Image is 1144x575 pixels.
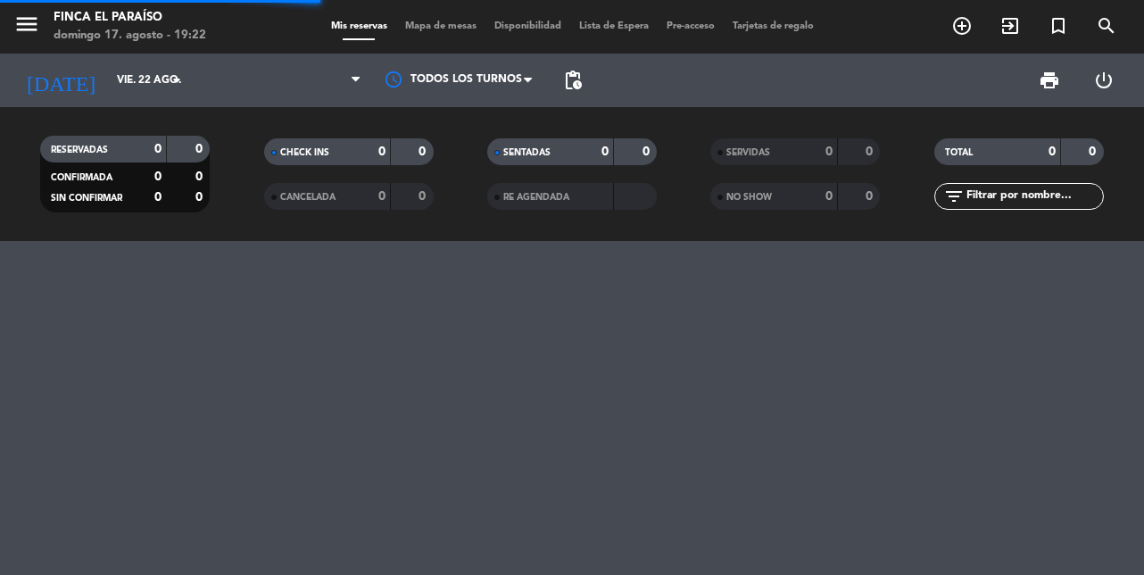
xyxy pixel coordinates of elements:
[419,190,429,203] strong: 0
[51,194,122,203] span: SIN CONFIRMAR
[1039,70,1060,91] span: print
[1089,146,1099,158] strong: 0
[601,146,609,158] strong: 0
[13,11,40,37] i: menu
[154,191,162,204] strong: 0
[965,187,1103,206] input: Filtrar por nombre...
[562,70,584,91] span: pending_actions
[658,21,724,31] span: Pre-acceso
[999,15,1021,37] i: exit_to_app
[419,146,429,158] strong: 0
[195,191,206,204] strong: 0
[726,193,772,202] span: NO SHOW
[485,21,570,31] span: Disponibilidad
[866,146,876,158] strong: 0
[1077,54,1132,107] div: LOG OUT
[54,27,206,45] div: domingo 17. agosto - 19:22
[195,171,206,183] strong: 0
[322,21,396,31] span: Mis reservas
[1048,15,1069,37] i: turned_in_not
[570,21,658,31] span: Lista de Espera
[503,148,551,157] span: SENTADAS
[724,21,823,31] span: Tarjetas de regalo
[280,148,329,157] span: CHECK INS
[396,21,485,31] span: Mapa de mesas
[51,173,112,182] span: CONFIRMADA
[13,11,40,44] button: menu
[195,143,206,155] strong: 0
[378,190,385,203] strong: 0
[154,171,162,183] strong: 0
[825,146,833,158] strong: 0
[280,193,336,202] span: CANCELADA
[503,193,569,202] span: RE AGENDADA
[642,146,653,158] strong: 0
[1093,70,1115,91] i: power_settings_new
[1049,146,1056,158] strong: 0
[154,143,162,155] strong: 0
[726,148,770,157] span: SERVIDAS
[51,146,108,154] span: RESERVADAS
[951,15,973,37] i: add_circle_outline
[825,190,833,203] strong: 0
[378,146,385,158] strong: 0
[945,148,973,157] span: TOTAL
[943,186,965,207] i: filter_list
[166,70,187,91] i: arrow_drop_down
[866,190,876,203] strong: 0
[1096,15,1117,37] i: search
[54,9,206,27] div: Finca El Paraíso
[13,61,108,100] i: [DATE]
